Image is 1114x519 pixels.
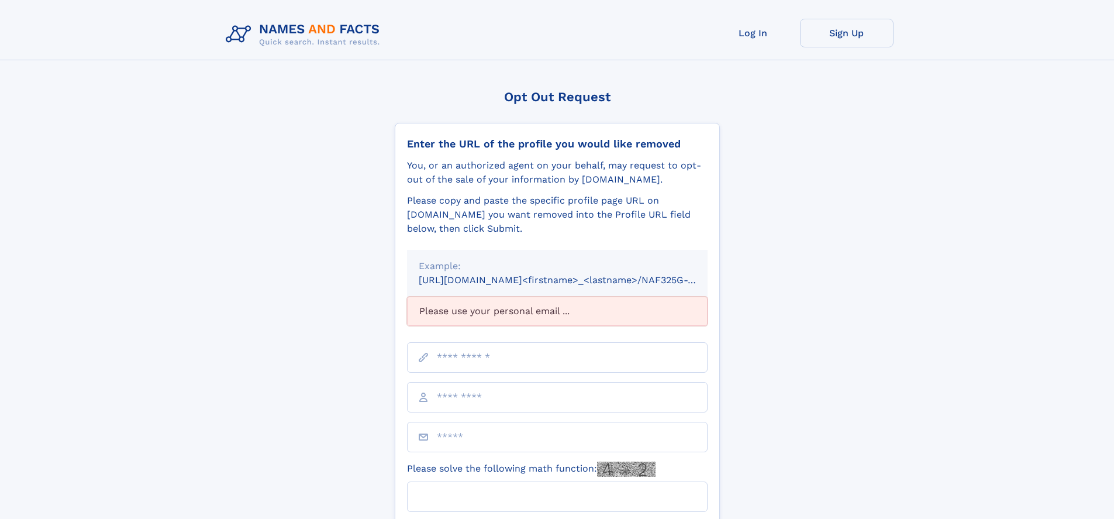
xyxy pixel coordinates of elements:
div: Opt Out Request [395,90,720,104]
div: Enter the URL of the profile you would like removed [407,138,708,150]
small: [URL][DOMAIN_NAME]<firstname>_<lastname>/NAF325G-xxxxxxxx [419,274,730,286]
div: Please copy and paste the specific profile page URL on [DOMAIN_NAME] you want removed into the Pr... [407,194,708,236]
img: Logo Names and Facts [221,19,389,50]
a: Sign Up [800,19,894,47]
div: You, or an authorized agent on your behalf, may request to opt-out of the sale of your informatio... [407,159,708,187]
div: Example: [419,259,696,273]
a: Log In [706,19,800,47]
div: Please use your personal email ... [407,297,708,326]
label: Please solve the following math function: [407,462,656,477]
